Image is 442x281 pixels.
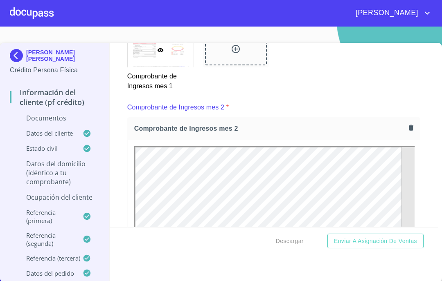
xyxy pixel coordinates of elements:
img: Docupass spot blue [10,49,26,62]
button: Enviar a Asignación de Ventas [327,234,424,249]
p: Referencia (segunda) [10,231,83,248]
p: Documentos [10,114,99,123]
p: Información del cliente (PF crédito) [10,87,99,107]
span: Descargar [276,236,304,246]
button: account of current user [350,7,432,20]
p: Comprobante de Ingresos mes 2 [127,103,224,112]
p: [PERSON_NAME] [PERSON_NAME] [26,49,99,62]
p: Referencia (primera) [10,208,83,225]
p: Crédito Persona Física [10,65,99,75]
p: Ocupación del Cliente [10,193,99,202]
p: Datos del domicilio (idéntico a tu comprobante) [10,159,99,186]
div: [PERSON_NAME] [PERSON_NAME] [10,49,99,65]
p: Datos del pedido [10,269,83,277]
span: Comprobante de Ingresos mes 2 [134,124,406,133]
p: Comprobante de Ingresos mes 1 [127,68,193,91]
p: Estado Civil [10,144,83,152]
span: Enviar a Asignación de Ventas [334,236,417,246]
p: Referencia (tercera) [10,254,83,262]
button: Descargar [273,234,307,249]
span: [PERSON_NAME] [350,7,422,20]
p: Datos del cliente [10,129,83,137]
